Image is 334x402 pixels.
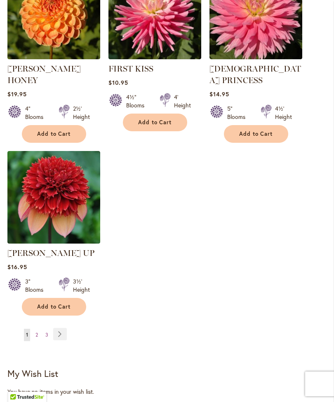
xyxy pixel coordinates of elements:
[6,373,29,396] iframe: Launch Accessibility Center
[7,263,27,271] span: $16.95
[209,90,229,98] span: $14.95
[73,105,90,121] div: 2½' Height
[37,130,71,137] span: Add to Cart
[227,105,251,121] div: 5" Blooms
[138,119,172,126] span: Add to Cart
[26,332,28,338] span: 1
[25,105,49,121] div: 4" Blooms
[209,64,301,85] a: [DEMOGRAPHIC_DATA] PRINCESS
[35,332,38,338] span: 2
[126,93,150,109] div: 4½" Blooms
[7,388,327,396] div: You have no items in your wish list.
[25,277,49,294] div: 3" Blooms
[174,93,191,109] div: 4' Height
[45,332,48,338] span: 3
[7,237,100,245] a: GITTY UP
[108,64,153,74] a: FIRST KISS
[7,367,58,379] strong: My Wish List
[108,53,201,61] a: FIRST KISS
[7,64,81,85] a: [PERSON_NAME] HONEY
[22,298,86,316] button: Add to Cart
[7,90,27,98] span: $19.95
[123,114,187,131] button: Add to Cart
[275,105,292,121] div: 4½' Height
[7,53,100,61] a: CRICHTON HONEY
[224,125,288,143] button: Add to Cart
[7,248,94,258] a: [PERSON_NAME] UP
[33,329,40,341] a: 2
[108,79,128,86] span: $10.95
[37,303,71,310] span: Add to Cart
[22,125,86,143] button: Add to Cart
[43,329,50,341] a: 3
[7,151,100,244] img: GITTY UP
[73,277,90,294] div: 3½' Height
[209,53,302,61] a: GAY PRINCESS
[239,130,273,137] span: Add to Cart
